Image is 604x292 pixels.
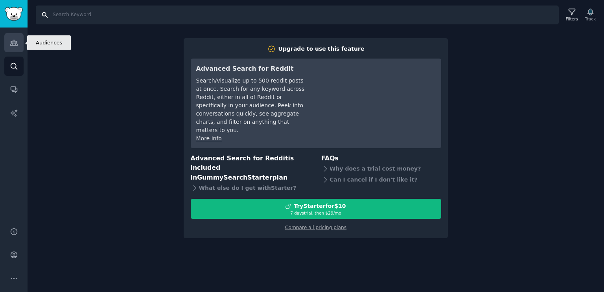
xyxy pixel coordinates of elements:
img: GummySearch logo [5,7,23,21]
div: Try Starter for $10 [294,202,346,210]
div: What else do I get with Starter ? [191,182,311,193]
a: Compare all pricing plans [285,225,346,230]
div: Filters [566,16,578,22]
div: Can I cancel if I don't like it? [321,174,441,185]
h3: Advanced Search for Reddit [196,64,307,74]
h3: Advanced Search for Reddit is included in plan [191,154,311,183]
a: More info [196,135,222,141]
div: Search/visualize up to 500 reddit posts at once. Search for any keyword across Reddit, either in ... [196,77,307,134]
button: TryStarterfor$107 daystrial, then $29/mo [191,199,441,219]
h3: FAQs [321,154,441,163]
iframe: YouTube video player [318,64,436,123]
div: Why does a trial cost money? [321,163,441,174]
div: Upgrade to use this feature [278,45,365,53]
span: GummySearch Starter [197,174,272,181]
input: Search Keyword [36,6,559,24]
div: 7 days trial, then $ 29 /mo [191,210,441,216]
